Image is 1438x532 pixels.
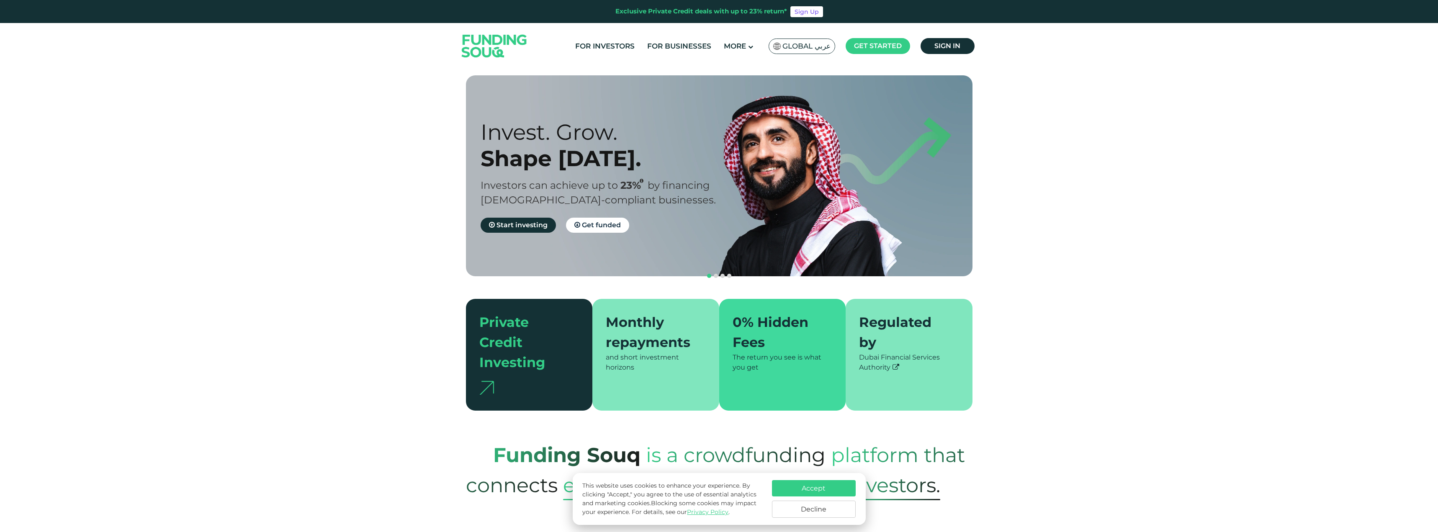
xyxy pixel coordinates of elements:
[683,470,792,500] span: Businesses
[566,218,629,233] a: Get funded
[934,42,960,50] span: Sign in
[772,480,856,496] button: Accept
[493,443,641,467] strong: Funding Souq
[797,465,842,506] span: with
[687,508,728,516] a: Privacy Policy
[479,381,494,395] img: arrow
[479,312,569,373] div: Private Credit Investing
[453,25,535,67] img: Logo
[481,218,556,233] a: Start investing
[790,6,823,17] a: Sign Up
[573,39,637,53] a: For Investors
[713,272,719,279] button: navigation
[481,145,734,172] div: Shape [DATE].
[921,38,975,54] a: Sign in
[782,41,831,51] span: Global عربي
[773,43,781,50] img: SA Flag
[481,179,618,191] span: Investors can achieve up to
[733,352,833,373] div: The return you see is what you get
[640,179,643,183] i: 23% IRR (expected) ~ 15% Net yield (expected)
[859,312,949,352] div: Regulated by
[772,501,856,518] button: Decline
[726,272,733,279] button: navigation
[719,272,726,279] button: navigation
[645,39,713,53] a: For Businesses
[582,481,763,517] p: This website uses cookies to enhance your experience. By clicking "Accept," you agree to the use ...
[724,42,746,50] span: More
[632,508,730,516] span: For details, see our .
[606,352,706,373] div: and short investment horizons
[563,470,678,500] span: established
[606,312,696,352] div: Monthly repayments
[496,221,548,229] span: Start investing
[854,42,902,50] span: Get started
[615,7,787,16] div: Exclusive Private Credit deals with up to 23% return*
[733,312,823,352] div: 0% Hidden Fees
[481,119,734,145] div: Invest. Grow.
[706,272,713,279] button: navigation
[646,434,826,475] span: is a crowdfunding
[466,434,965,506] span: platform that connects
[847,470,940,500] span: Investors.
[582,499,756,516] span: Blocking some cookies may impact your experience.
[582,221,621,229] span: Get funded
[859,352,959,373] div: Dubai Financial Services Authority
[620,179,648,191] span: 23%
